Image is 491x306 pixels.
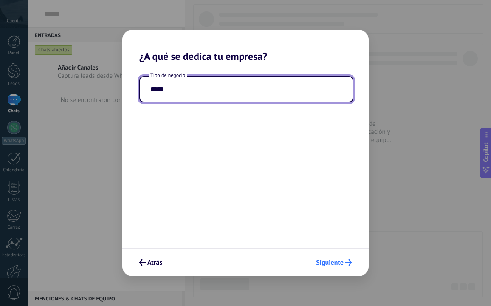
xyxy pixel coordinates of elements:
h2: ¿A qué se dedica tu empresa? [122,30,369,62]
span: Siguiente [316,260,344,266]
button: Siguiente [312,255,356,270]
span: Atrás [147,260,162,266]
span: Tipo de negocio [149,72,187,79]
button: Atrás [135,255,166,270]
